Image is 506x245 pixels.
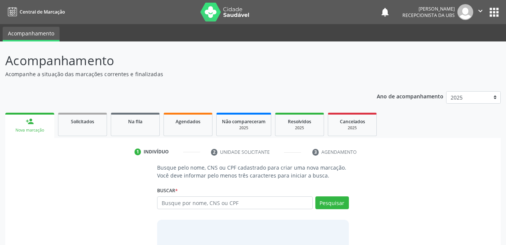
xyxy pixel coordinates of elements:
[5,51,352,70] p: Acompanhamento
[157,164,349,179] p: Busque pelo nome, CNS ou CPF cadastrado para criar uma nova marcação. Você deve informar pelo men...
[340,118,365,125] span: Cancelados
[377,91,443,101] p: Ano de acompanhamento
[20,9,65,15] span: Central de Marcação
[402,12,455,18] span: Recepcionista da UBS
[457,4,473,20] img: img
[135,149,141,155] div: 1
[222,118,266,125] span: Não compareceram
[476,7,485,15] i: 
[176,118,200,125] span: Agendados
[3,27,60,41] a: Acompanhamento
[5,70,352,78] p: Acompanhe a situação das marcações correntes e finalizadas
[128,118,142,125] span: Na fila
[402,6,455,12] div: [PERSON_NAME]
[71,118,94,125] span: Solicitados
[473,4,488,20] button: 
[380,7,390,17] button: notifications
[5,6,65,18] a: Central de Marcação
[157,196,312,209] input: Busque por nome, CNS ou CPF
[315,196,349,209] button: Pesquisar
[281,125,318,131] div: 2025
[488,6,501,19] button: apps
[222,125,266,131] div: 2025
[288,118,311,125] span: Resolvidos
[157,185,178,196] label: Buscar
[26,117,34,126] div: person_add
[144,149,169,155] div: Indivíduo
[11,127,49,133] div: Nova marcação
[333,125,371,131] div: 2025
